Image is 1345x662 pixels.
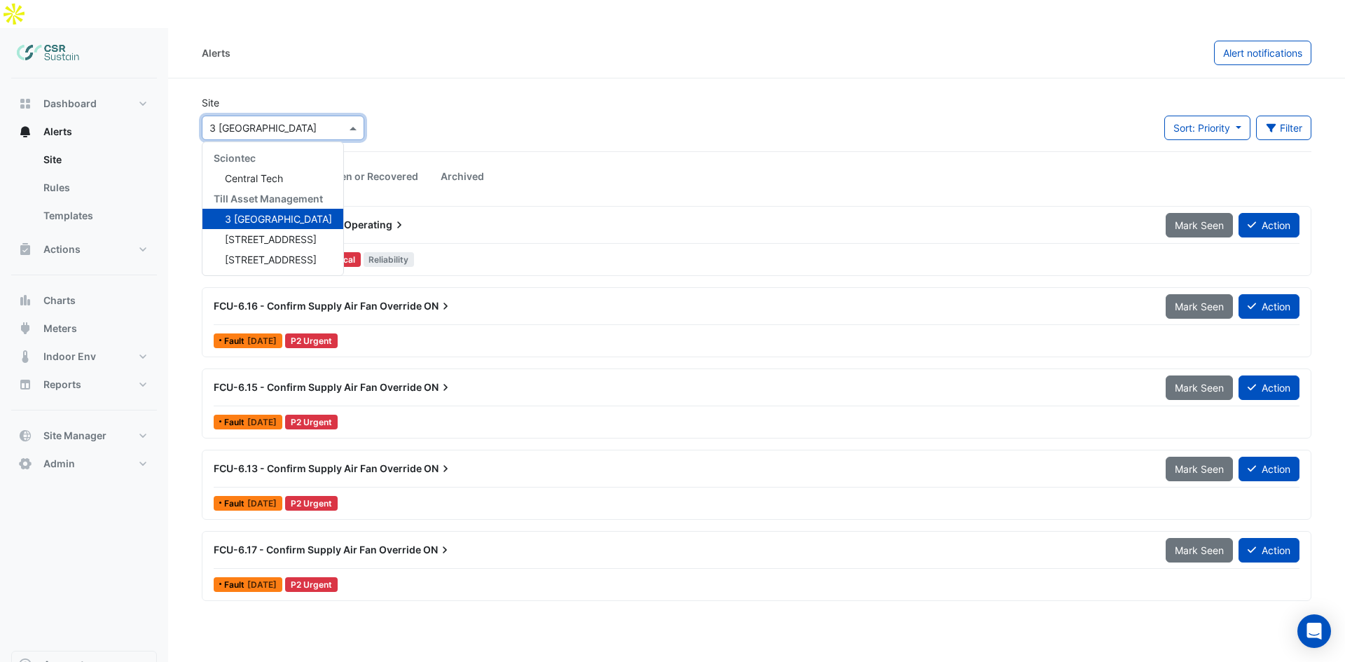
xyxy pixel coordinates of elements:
button: Action [1239,538,1299,563]
span: ON [424,462,453,476]
span: Reports [43,378,81,392]
app-icon: Charts [18,294,32,308]
button: Mark Seen [1166,538,1233,563]
div: P2 Urgent [285,415,338,429]
span: Meters [43,322,77,336]
span: Tue 02-Sep-2025 08:16 BST [247,336,277,346]
span: Fault [224,337,247,345]
span: ON [423,543,452,557]
span: FCU-6.16 - Confirm Supply Air Fan Override [214,300,422,312]
button: Action [1239,213,1299,237]
button: Meters [11,315,157,343]
span: 3 [GEOGRAPHIC_DATA] [225,213,332,225]
button: Alert notifications [1214,41,1311,65]
button: Site Manager [11,422,157,450]
span: Central Tech [225,172,283,184]
div: P2 Urgent [285,333,338,348]
div: P2 Urgent [285,577,338,592]
span: FCU-6.15 - Confirm Supply Air Fan Override [214,381,422,393]
span: ON [424,299,453,313]
button: Alerts [11,118,157,146]
span: Reliability [364,252,415,267]
button: Mark Seen [1166,213,1233,237]
div: Alerts [11,146,157,235]
img: Company Logo [17,39,80,67]
app-icon: Admin [18,457,32,471]
button: Sort: Priority [1164,116,1250,140]
span: Actions [43,242,81,256]
button: Action [1239,294,1299,319]
span: Tue 02-Sep-2025 08:15 BST [247,498,277,509]
span: Mark Seen [1175,544,1224,556]
span: Tue 02-Sep-2025 08:15 BST [247,417,277,427]
app-icon: Site Manager [18,429,32,443]
app-icon: Reports [18,378,32,392]
a: Archived [429,163,495,189]
button: Mark Seen [1166,294,1233,319]
span: Alerts [43,125,72,139]
button: Charts [11,287,157,315]
span: Alert notifications [1223,47,1302,59]
a: Rules [32,174,157,202]
button: Indoor Env [11,343,157,371]
span: Operating [344,218,406,232]
app-icon: Actions [18,242,32,256]
span: Admin [43,457,75,471]
span: Sciontec [214,152,256,164]
app-icon: Alerts [18,125,32,139]
span: Indoor Env [43,350,96,364]
span: Sort: Priority [1173,122,1230,134]
div: Alerts [202,46,230,60]
span: Site Manager [43,429,106,443]
button: Action [1239,457,1299,481]
button: Mark Seen [1166,457,1233,481]
span: Mark Seen [1175,463,1224,475]
span: Tue 02-Sep-2025 08:15 BST [247,579,277,590]
span: Dashboard [43,97,97,111]
app-icon: Dashboard [18,97,32,111]
span: Mark Seen [1175,219,1224,231]
span: FCU-6.13 - Confirm Supply Air Fan Override [214,462,422,474]
div: P2 Urgent [285,496,338,511]
span: Charts [43,294,76,308]
button: Actions [11,235,157,263]
span: Till Asset Management [214,193,323,205]
span: Mark Seen [1175,301,1224,312]
button: Admin [11,450,157,478]
span: Fault [224,418,247,427]
span: Mark Seen [1175,382,1224,394]
button: Action [1239,375,1299,400]
button: Dashboard [11,90,157,118]
app-icon: Meters [18,322,32,336]
button: Reports [11,371,157,399]
span: Fault [224,581,247,589]
div: Open Intercom Messenger [1297,614,1331,648]
span: FCU-6.17 - Confirm Supply Air Fan Override [214,544,421,556]
button: Filter [1256,116,1312,140]
span: ON [424,380,453,394]
label: Site [202,95,219,110]
a: Site [32,146,157,174]
span: [STREET_ADDRESS] [225,233,317,245]
ng-dropdown-panel: Options list [202,142,344,276]
a: Seen or Recovered [317,163,429,189]
button: Mark Seen [1166,375,1233,400]
span: Fault [224,499,247,508]
span: [STREET_ADDRESS] [225,254,317,266]
app-icon: Indoor Env [18,350,32,364]
a: Templates [32,202,157,230]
